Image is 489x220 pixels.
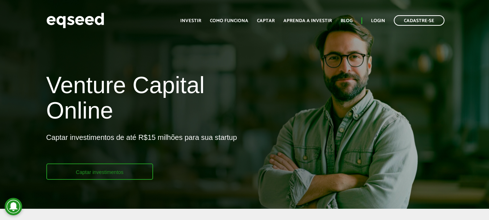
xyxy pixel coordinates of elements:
a: Blog [341,18,353,23]
img: EqSeed [46,11,104,30]
a: Login [371,18,385,23]
a: Cadastre-se [394,15,444,26]
p: Captar investimentos de até R$15 milhões para sua startup [46,133,237,163]
a: Como funciona [210,18,248,23]
a: Captar [257,18,275,23]
a: Captar investimentos [46,163,153,180]
a: Investir [180,18,201,23]
h1: Venture Capital Online [46,72,239,127]
a: Aprenda a investir [283,18,332,23]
